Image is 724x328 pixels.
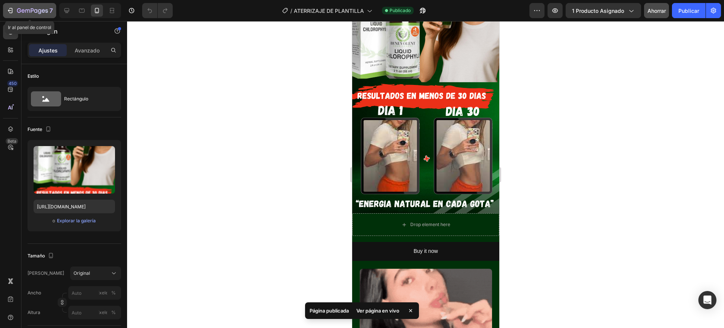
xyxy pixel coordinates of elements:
[142,3,173,18] div: Deshacer/Rehacer
[356,308,399,314] font: Ver página en vivo
[49,7,53,14] font: 7
[37,28,58,35] font: Imagen
[566,3,641,18] button: 1 producto asignado
[70,266,121,280] button: Original
[52,218,55,223] font: o
[98,308,107,317] button: %
[57,217,96,225] button: Explorar la galería
[37,27,101,36] p: Imagen
[672,3,706,18] button: Publicar
[28,310,40,315] font: Altura
[9,81,17,86] font: 450
[28,253,45,259] font: Tamaño
[310,308,349,314] font: Página publicada
[34,146,115,194] img: imagen de vista previa
[68,306,121,319] input: píxeles%
[572,8,624,14] font: 1 producto asignado
[109,308,118,317] button: píxeles
[647,8,666,14] font: Ahorrar
[95,310,110,315] font: píxeles
[3,3,56,18] button: 7
[98,288,107,297] button: %
[390,8,411,13] font: Publicado
[111,290,116,296] font: %
[68,286,121,300] input: píxeles%
[28,126,42,132] font: Fuente
[290,8,292,14] font: /
[111,310,116,315] font: %
[352,21,499,328] iframe: Área de diseño
[698,291,716,309] div: Abrir Intercom Messenger
[8,139,16,144] font: Beta
[57,218,96,223] font: Explorar la galería
[64,96,88,102] font: Rectángulo
[294,8,364,14] font: ATERRIZAJE DE PLANTILLA
[38,47,58,54] font: Ajustes
[28,270,64,276] font: [PERSON_NAME]
[34,200,115,213] input: https://ejemplo.com/imagen.jpg
[74,270,90,276] font: Original
[75,47,100,54] font: Avanzado
[109,288,118,297] button: píxeles
[28,73,39,79] font: Estilo
[678,8,699,14] font: Publicar
[28,290,41,296] font: Ancho
[644,3,669,18] button: Ahorrar
[95,290,110,296] font: píxeles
